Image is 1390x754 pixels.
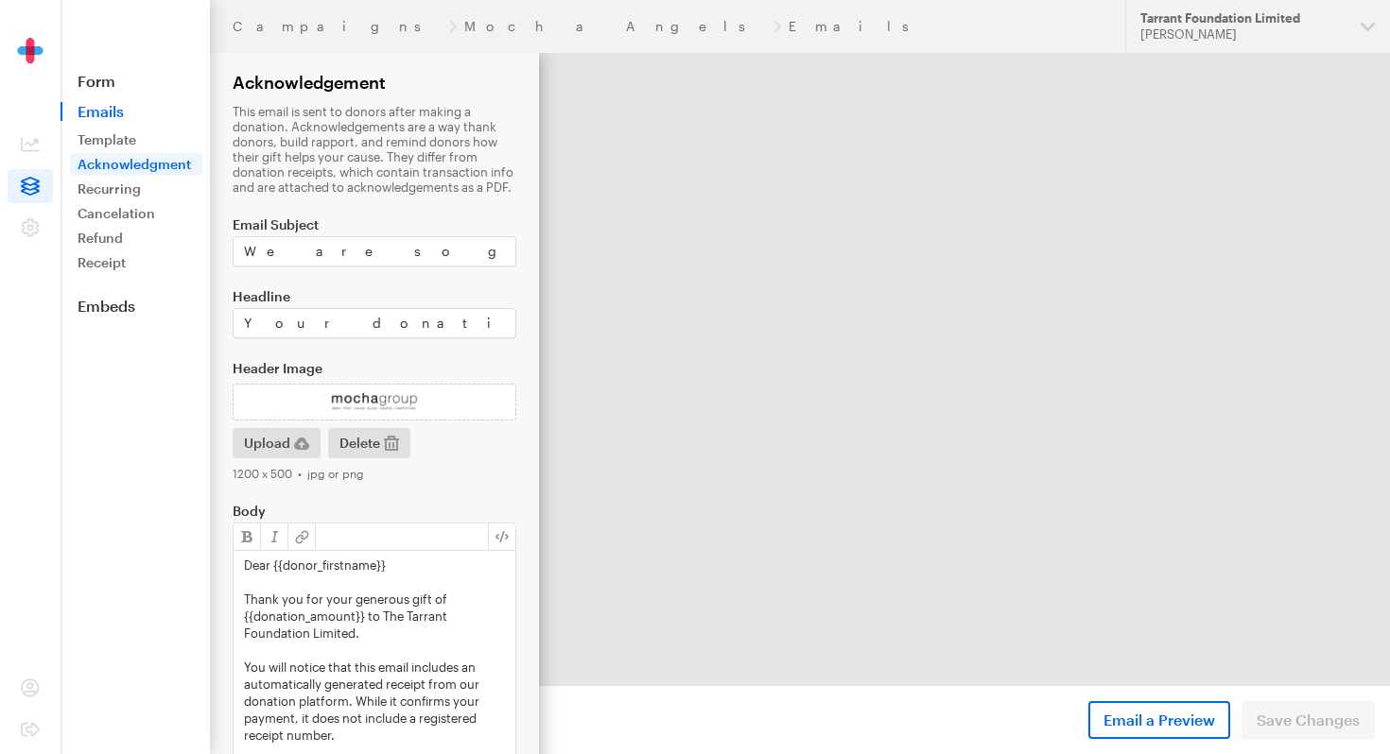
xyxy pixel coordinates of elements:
label: Header Image [233,361,516,376]
div: Tarrant Foundation Limited [1140,10,1346,26]
label: Headline [233,289,516,304]
a: Acknowledgment [70,153,202,176]
label: Email Subject [233,217,516,232]
label: Body [233,504,516,519]
a: Refund [70,227,202,249]
a: Mocha Angels [464,19,766,34]
span: Email a Preview [1103,709,1215,731]
p: Dear {{donor_firstname}} [244,557,505,574]
div: [PERSON_NAME] [1140,26,1346,43]
button: Upload [233,428,321,458]
span: Delete [339,432,380,454]
p: This email is sent to donors after making a donation. Acknowledgements are a way thank donors, bu... [233,104,516,195]
a: Receipt [70,251,202,274]
button: Email a Preview [1088,701,1230,739]
a: Campaigns [233,19,442,34]
a: Form [61,72,210,91]
img: Untitled_design_%283%29.png [233,384,516,420]
span: Upload [244,432,290,454]
span: Emails [61,102,210,121]
button: View HTML [488,523,515,550]
a: Template [70,129,202,151]
a: Embeds [61,297,210,316]
a: Cancelation [70,202,202,225]
p: Thank you for your generous gift of {{donation_amount}} to The Tarrant Foundation Limited. [244,591,505,642]
h2: Acknowledgement [233,72,516,93]
button: Delete [328,428,410,458]
button: Link [288,523,316,550]
div: 1200 x 500 • jpg or png [233,466,516,481]
a: Recurring [70,178,202,200]
p: You will notice that this email includes an automatically generated receipt from our donation pla... [244,659,505,744]
button: Emphasis (Cmd + I) [261,523,288,550]
button: Strong (Cmd + B) [234,523,261,550]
